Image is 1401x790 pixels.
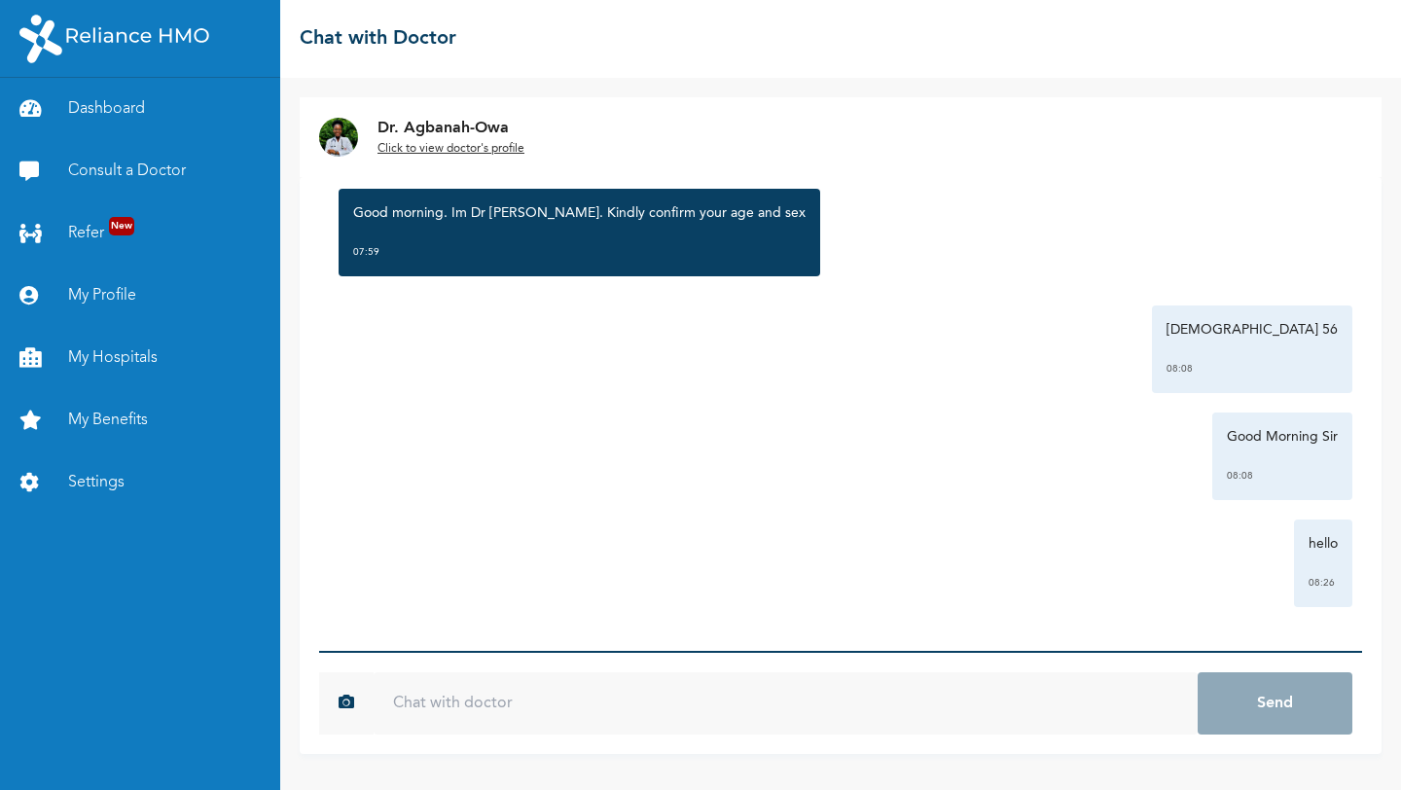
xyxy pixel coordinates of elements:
[1198,672,1352,735] button: Send
[1227,466,1338,485] div: 08:08
[1167,320,1338,340] p: [DEMOGRAPHIC_DATA] 56
[353,203,806,223] p: Good morning. Im Dr [PERSON_NAME]. Kindly confirm your age and sex
[1309,534,1338,554] p: hello
[1167,359,1338,378] div: 08:08
[319,118,358,157] img: Dr. undefined`
[374,672,1198,735] input: Chat with doctor
[377,117,524,140] p: Dr. Agbanah-Owa
[109,217,134,235] span: New
[300,24,456,54] h2: Chat with Doctor
[377,143,524,155] u: Click to view doctor's profile
[353,242,806,262] div: 07:59
[1227,427,1338,447] p: Good Morning Sir
[1309,573,1338,592] div: 08:26
[19,15,209,63] img: RelianceHMO's Logo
